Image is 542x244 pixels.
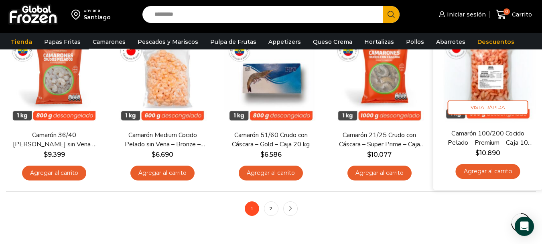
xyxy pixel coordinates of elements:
[367,151,392,158] bdi: 10.077
[515,217,534,236] div: Open Intercom Messenger
[83,8,111,13] div: Enviar a
[264,34,305,49] a: Appetizers
[402,34,428,49] a: Pollos
[152,151,156,158] span: $
[494,5,534,24] a: 0 Carrito
[347,166,412,180] a: Agregar al carrito: “Camarón 21/25 Crudo con Cáscara - Super Prime - Caja 10 kg”
[44,151,48,158] span: $
[152,151,173,158] bdi: 6.690
[309,34,356,49] a: Queso Crema
[444,129,532,148] a: Camarón 100/200 Cocido Pelado – Premium – Caja 10 kg
[83,13,111,21] div: Santiago
[134,34,202,49] a: Pescados y Mariscos
[503,8,510,15] span: 0
[473,34,518,49] a: Descuentos
[260,151,282,158] bdi: 6.586
[264,201,278,216] a: 2
[510,10,532,18] span: Carrito
[360,34,398,49] a: Hortalizas
[40,34,85,49] a: Papas Fritas
[475,149,500,157] bdi: 10.890
[432,34,469,49] a: Abarrotes
[89,34,130,49] a: Camarones
[11,131,97,149] a: Camarón 36/40 [PERSON_NAME] sin Vena – Gold – Caja 10 kg
[7,34,36,49] a: Tienda
[22,166,86,180] a: Agregar al carrito: “Camarón 36/40 Crudo Pelado sin Vena - Gold - Caja 10 kg”
[245,201,259,216] span: 1
[455,164,520,179] a: Agregar al carrito: “Camarón 100/200 Cocido Pelado - Premium - Caja 10 kg”
[239,166,303,180] a: Agregar al carrito: “Camarón 51/60 Crudo con Cáscara - Gold - Caja 20 kg”
[475,149,479,157] span: $
[367,151,371,158] span: $
[227,131,314,149] a: Camarón 51/60 Crudo con Cáscara – Gold – Caja 20 kg
[447,100,528,115] span: Vista Rápida
[383,6,400,23] button: Search button
[44,151,65,158] bdi: 9.399
[130,166,195,180] a: Agregar al carrito: “Camarón Medium Cocido Pelado sin Vena - Bronze - Caja 10 kg”
[437,6,486,23] a: Iniciar sesión
[71,8,83,21] img: address-field-icon.svg
[445,10,486,18] span: Iniciar sesión
[260,151,264,158] span: $
[119,131,206,149] a: Camarón Medium Cocido Pelado sin Vena – Bronze – Caja 10 kg
[336,131,423,149] a: Camarón 21/25 Crudo con Cáscara – Super Prime – Caja 10 kg
[206,34,260,49] a: Pulpa de Frutas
